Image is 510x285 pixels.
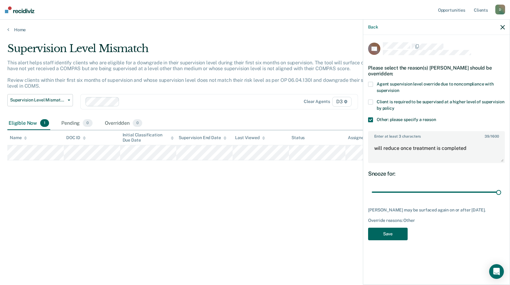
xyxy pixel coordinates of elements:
[133,119,142,127] span: 0
[7,27,503,32] a: Home
[40,119,49,127] span: 1
[7,42,390,60] div: Supervision Level Mismatch
[291,135,305,140] div: Status
[332,97,352,107] span: D3
[369,140,504,162] textarea: will reduce once treatment is completed
[5,6,34,13] img: Recidiviz
[368,170,505,177] div: Snooze for:
[369,132,504,139] label: Enter at least 3 characters
[7,60,386,89] p: This alert helps staff identify clients who are eligible for a downgrade in their supervision lev...
[304,99,330,104] div: Clear agents
[179,135,226,140] div: Supervision End Date
[10,135,27,140] div: Name
[60,117,93,130] div: Pending
[485,134,499,139] span: / 1600
[368,228,408,240] button: Save
[485,134,489,139] span: 39
[368,207,505,213] div: [PERSON_NAME] may be surfaced again on or after [DATE].
[83,119,92,127] span: 0
[495,5,505,14] div: D
[66,135,86,140] div: DOC ID
[235,135,265,140] div: Last Viewed
[7,117,50,130] div: Eligible Now
[368,218,505,223] div: Override reasons: Other
[123,132,174,143] div: Initial Classification Due Date
[104,117,144,130] div: Overridden
[377,82,494,93] span: Agent supervision level override due to noncompliance with supervision
[368,25,378,30] button: Back
[377,99,504,111] span: Client is required to be supervised at a higher level of supervision by policy
[348,135,377,140] div: Assigned to
[489,264,504,279] div: Open Intercom Messenger
[368,60,505,82] div: Please select the reason(s) [PERSON_NAME] should be overridden:
[377,117,436,122] span: Other: please specify a reason
[10,97,65,103] span: Supervision Level Mismatch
